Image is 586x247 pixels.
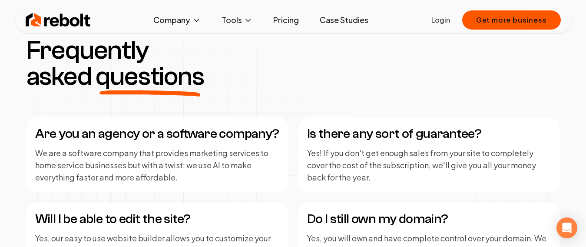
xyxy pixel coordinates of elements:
[35,147,279,184] p: We are a software company that provides marketing services to home service businesses but with a ...
[266,11,306,29] a: Pricing
[313,11,375,29] a: Case Studies
[26,11,91,29] img: Rebolt Logo
[35,126,279,142] h4: Are you an agency or a software company?
[215,11,259,29] button: Tools
[462,10,561,30] button: Get more business
[307,126,551,142] h4: Is there any sort of guarantee?
[35,211,279,227] h4: Will I be able to edit the site?
[556,217,577,238] div: Open Intercom Messenger
[431,15,450,25] a: Login
[26,37,214,90] h3: Frequently asked
[307,147,551,184] p: Yes! If you don't get enough sales from your site to completely cover the cost of the subscriptio...
[146,11,208,29] button: Company
[307,211,551,227] h4: Do I still own my domain?
[96,63,204,90] span: questions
